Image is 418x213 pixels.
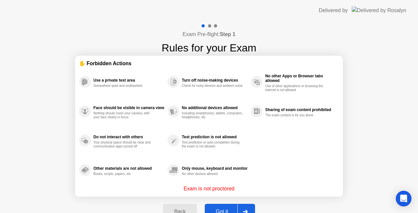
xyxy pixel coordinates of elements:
[93,111,155,119] div: Nothing should cover your camera, with your face clearly in focus
[182,84,244,88] div: Check for noisy devices and ambient noise
[265,107,336,112] div: Sharing of exam content prohibited
[93,106,164,110] div: Face should be visible in camera view
[162,40,256,56] h1: Rules for your Exam
[319,7,348,14] div: Delivered by
[182,166,248,171] div: Only mouse, keyboard and monitor
[265,113,327,117] div: The exam content is for you alone
[93,78,164,83] div: Use a private test area
[93,135,164,139] div: Do not interact with others
[352,7,406,14] img: Delivered by Rosalyn
[79,60,339,67] div: ✋ Forbidden Actions
[183,30,235,38] h4: Exam Pre-flight:
[93,172,155,176] div: Books, scripts, papers, etc
[182,106,248,110] div: No additional devices allowed
[182,141,244,148] div: Text prediction or auto-completion during the exam is not allowed
[93,141,155,148] div: Your physical space should be clear and communication apps turned off
[182,135,248,139] div: Text prediction is not allowed
[93,84,155,88] div: Somewhere quiet and undisturbed
[182,78,248,83] div: Turn off noise-making devices
[182,172,244,176] div: No other devices allowed
[220,31,235,37] b: Step 1
[182,111,244,119] div: Including smartphones, tablets, computers, headphones, etc.
[93,166,164,171] div: Other materials are not allowed
[265,84,327,92] div: Use of other applications or browsing the internet is not allowed
[184,185,234,193] p: Exam is not proctored
[265,74,336,83] div: No other Apps or Browser tabs allowed
[396,191,411,206] div: Open Intercom Messenger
